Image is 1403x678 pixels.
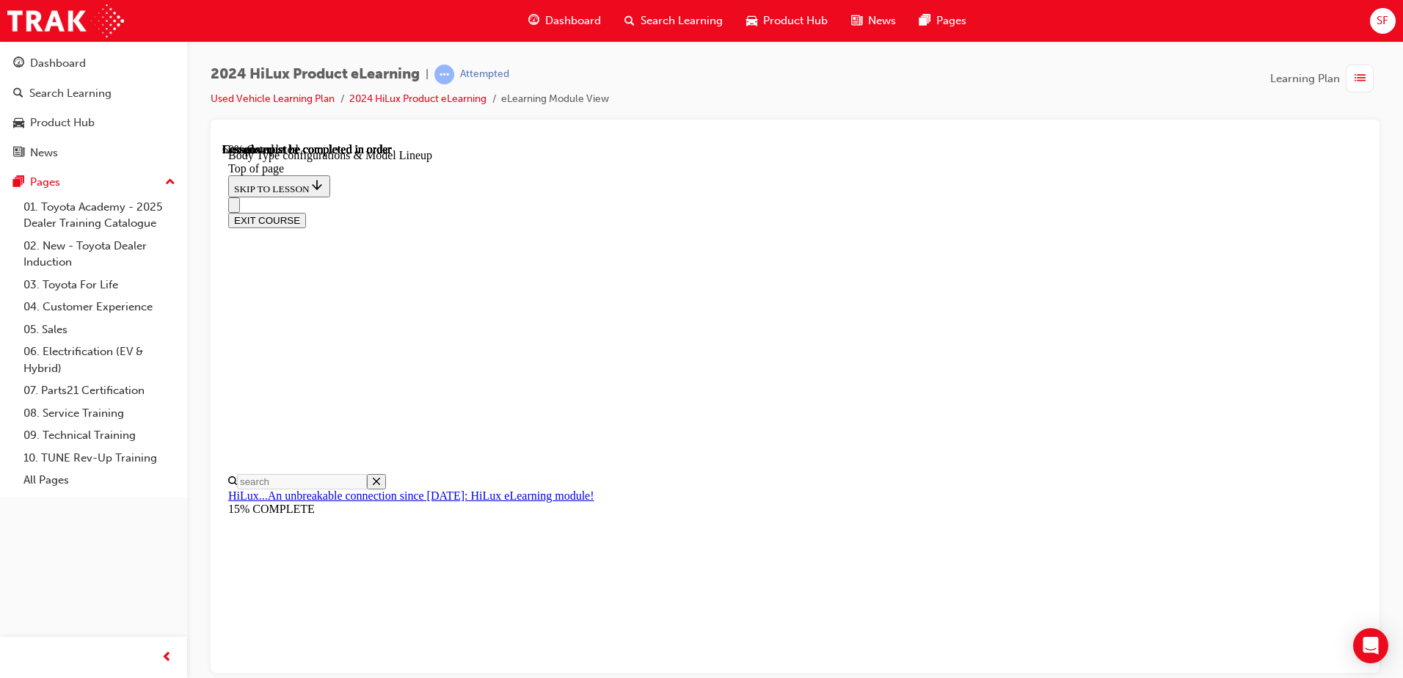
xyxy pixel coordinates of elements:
[763,12,828,29] span: Product Hub
[641,12,723,29] span: Search Learning
[545,12,601,29] span: Dashboard
[6,70,84,85] button: EXIT COURSE
[6,139,181,167] a: News
[6,6,1140,19] div: Body Type configurations & Model Lineup
[29,85,112,102] div: Search Learning
[7,4,124,37] img: Trak
[6,109,181,136] a: Product Hub
[18,274,181,296] a: 03. Toyota For Life
[349,92,487,105] a: 2024 HiLux Product eLearning
[613,6,735,36] a: search-iconSearch Learning
[6,360,1140,373] div: 15% COMPLETE
[908,6,978,36] a: pages-iconPages
[501,91,609,108] li: eLearning Module View
[30,114,95,131] div: Product Hub
[18,469,181,492] a: All Pages
[1353,628,1388,663] div: Open Intercom Messenger
[145,331,164,346] button: Close search menu
[6,54,18,70] button: Close navigation menu
[13,176,24,189] span: pages-icon
[6,50,181,77] a: Dashboard
[13,147,24,160] span: news-icon
[13,117,24,130] span: car-icon
[18,235,181,274] a: 02. New - Toyota Dealer Induction
[30,145,58,161] div: News
[919,12,930,30] span: pages-icon
[460,68,509,81] div: Attempted
[18,379,181,402] a: 07. Parts21 Certification
[6,32,108,54] button: SKIP TO LESSON
[746,12,757,30] span: car-icon
[839,6,908,36] a: news-iconNews
[1355,70,1366,88] span: list-icon
[1270,70,1340,87] span: Learning Plan
[528,12,539,30] span: guage-icon
[12,40,102,51] span: SKIP TO LESSON
[1370,8,1396,34] button: SF
[936,12,966,29] span: Pages
[18,196,181,235] a: 01. Toyota Academy - 2025 Dealer Training Catalogue
[165,173,175,192] span: up-icon
[211,66,420,83] span: 2024 HiLux Product eLearning
[18,402,181,425] a: 08. Service Training
[18,340,181,379] a: 06. Electrification (EV & Hybrid)
[6,346,372,359] a: HiLux...An unbreakable connection since [DATE]: HiLux eLearning module!
[1270,65,1380,92] button: Learning Plan
[735,6,839,36] a: car-iconProduct Hub
[517,6,613,36] a: guage-iconDashboard
[6,169,181,196] button: Pages
[161,649,172,667] span: prev-icon
[18,318,181,341] a: 05. Sales
[6,47,181,169] button: DashboardSearch LearningProduct HubNews
[1377,12,1388,29] span: SF
[30,174,60,191] div: Pages
[6,80,181,107] a: Search Learning
[6,19,1140,32] div: Top of page
[868,12,896,29] span: News
[13,87,23,101] span: search-icon
[851,12,862,30] span: news-icon
[434,65,454,84] span: learningRecordVerb_ATTEMPT-icon
[426,66,429,83] span: |
[18,424,181,447] a: 09. Technical Training
[15,331,145,346] input: Search
[13,57,24,70] span: guage-icon
[211,92,335,105] a: Used Vehicle Learning Plan
[30,55,86,72] div: Dashboard
[624,12,635,30] span: search-icon
[18,447,181,470] a: 10. TUNE Rev-Up Training
[18,296,181,318] a: 04. Customer Experience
